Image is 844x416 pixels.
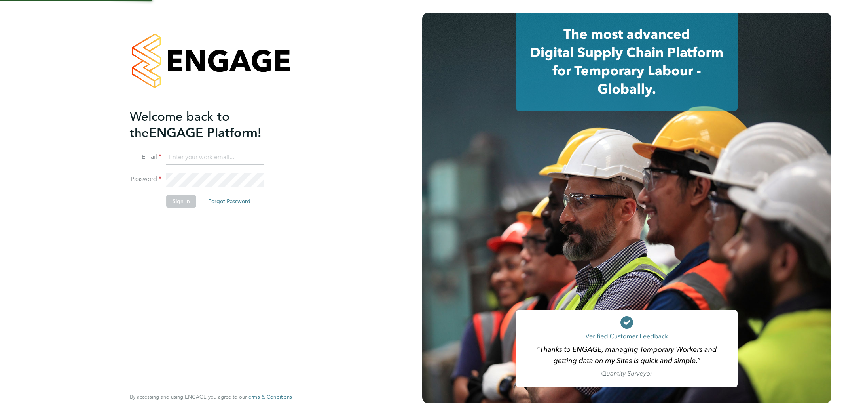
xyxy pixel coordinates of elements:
[130,109,284,141] h2: ENGAGE Platform!
[202,195,257,208] button: Forgot Password
[247,394,292,400] a: Terms & Conditions
[130,153,161,161] label: Email
[166,151,264,165] input: Enter your work email...
[130,109,229,141] span: Welcome back to the
[166,195,196,208] button: Sign In
[130,393,292,400] span: By accessing and using ENGAGE you agree to our
[130,175,161,183] label: Password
